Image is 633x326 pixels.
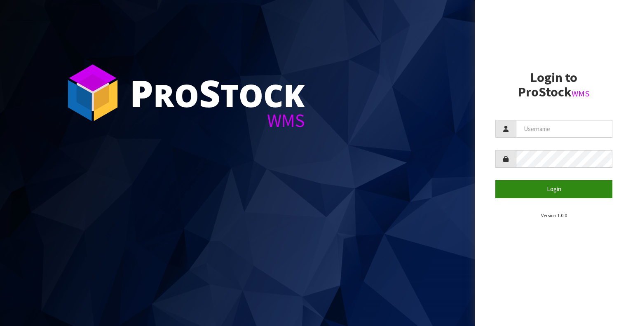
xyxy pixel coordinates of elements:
button: Login [495,180,612,198]
input: Username [516,120,612,138]
div: ro tock [130,74,305,111]
img: ProStock Cube [62,62,124,124]
span: P [130,68,153,118]
h2: Login to ProStock [495,70,612,99]
div: WMS [130,111,305,130]
small: WMS [572,88,590,99]
span: S [199,68,220,118]
small: Version 1.0.0 [541,212,567,218]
